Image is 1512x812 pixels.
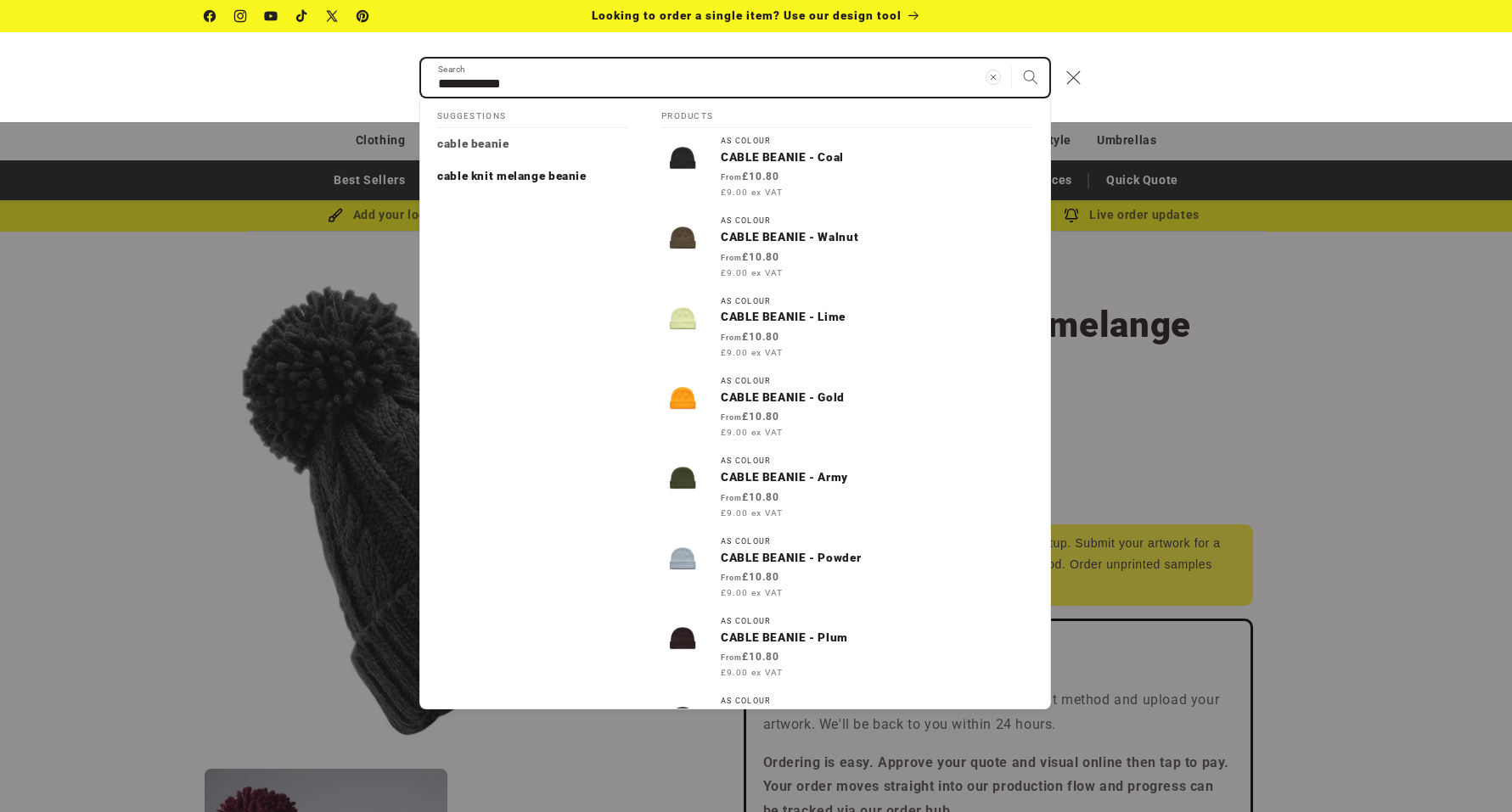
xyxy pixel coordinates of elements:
span: From [721,254,742,262]
strong: £10.80 [721,251,779,263]
div: AS Colour [721,537,1033,546]
a: cable beanie [420,128,644,160]
a: AS ColourCABLE BEANIE - Walnut From£10.80 £9.00 ex VAT [644,208,1050,288]
a: AS ColourCABLE BEANIE - Gold From£10.80 £9.00 ex VAT [644,368,1050,448]
p: CABLE BEANIE - Walnut [721,230,1033,245]
p: CABLE BEANIE - Powder [721,551,1033,566]
span: From [721,413,742,422]
p: CABLE BEANIE - Plum [721,630,1033,646]
mark: cable beanie [437,137,509,150]
p: CABLE BEANIE - Lime [721,310,1033,325]
h2: Suggestions [437,98,627,129]
a: AS ColourCABLE BEANIE - Navy From£10.80 £9.00 ex VAT [644,688,1050,768]
span: £9.00 ex VAT [721,266,783,279]
img: CABLE BEANIE - Powder [661,537,704,580]
a: AS ColourCABLE BEANIE - Lime From£10.80 £9.00 ex VAT [644,288,1050,368]
img: CABLE BEANIE - Coal [661,137,704,179]
p: CABLE BEANIE - Army [721,470,1033,485]
a: AS ColourCABLE BEANIE - Plum From£10.80 £9.00 ex VAT [644,608,1050,688]
span: £9.00 ex VAT [721,346,783,359]
img: CABLE BEANIE - Navy [661,697,704,739]
span: From [721,494,742,502]
div: AS Colour [721,297,1033,306]
span: £9.00 ex VAT [721,666,783,679]
span: £9.00 ex VAT [721,426,783,439]
img: CABLE BEANIE - Plum [661,617,704,659]
p: CABLE BEANIE - Coal [721,150,1033,165]
strong: £10.80 [721,571,779,583]
strong: £10.80 [721,491,779,503]
button: Search [1012,59,1049,96]
h2: Products [661,98,1033,129]
div: AS Colour [721,456,1033,466]
p: cable beanie [437,137,509,152]
a: cable knit melange beanie [420,160,644,193]
div: AS Colour [721,137,1033,146]
span: From [721,574,742,582]
img: CABLE BEANIE - Walnut [661,216,704,259]
img: CABLE BEANIE - Gold [661,377,704,419]
div: AS Colour [721,377,1033,386]
p: cable knit melange beanie [437,169,587,184]
a: AS ColourCABLE BEANIE - Powder From£10.80 £9.00 ex VAT [644,529,1050,608]
iframe: Chat Widget [1221,629,1512,812]
a: AS ColourCABLE BEANIE - Coal From£10.80 £9.00 ex VAT [644,128,1050,208]
button: Close [1054,59,1092,96]
img: CABLE BEANIE - Army [661,456,704,499]
p: CABLE BEANIE - Gold [721,390,1033,406]
strong: £10.80 [721,651,779,663]
div: AS Colour [721,617,1033,626]
span: £9.00 ex VAT [721,507,783,519]
span: From [721,173,742,182]
span: From [721,333,742,342]
span: £9.00 ex VAT [721,586,783,599]
strong: £10.80 [721,411,779,423]
div: AS Colour [721,697,1033,706]
strong: £10.80 [721,331,779,343]
img: CABLE BEANIE - Lime [661,297,704,339]
span: From [721,653,742,662]
button: Clear search term [975,59,1012,96]
div: AS Colour [721,216,1033,226]
span: cable knit melange beanie [437,169,587,182]
span: £9.00 ex VAT [721,186,783,199]
span: Looking to order a single item? Use our design tool [592,8,902,22]
strong: £10.80 [721,171,779,182]
a: AS ColourCABLE BEANIE - Army From£10.80 £9.00 ex VAT [644,448,1050,528]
